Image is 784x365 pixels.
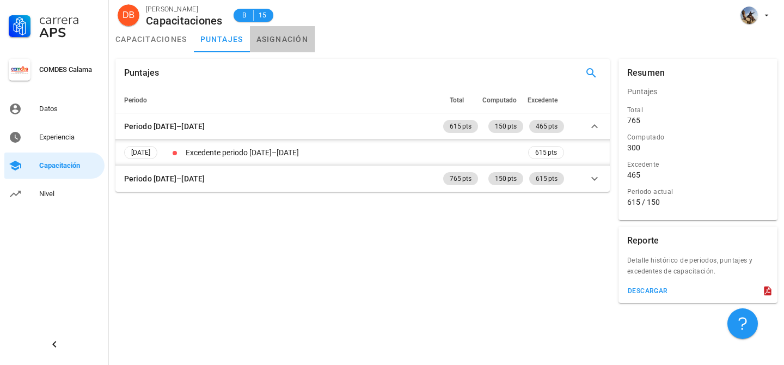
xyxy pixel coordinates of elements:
[740,7,758,24] div: avatar
[146,15,223,27] div: Capacitaciones
[627,227,659,255] div: Reporte
[441,87,480,113] th: Total
[115,87,441,113] th: Periodo
[618,78,777,105] div: Puntajes
[627,287,668,295] div: descargar
[623,283,672,299] button: descargar
[194,26,250,52] a: puntajes
[618,255,777,283] div: Detalle histórico de periodos, puntajes y excedentes de capacitación.
[4,124,105,150] a: Experiencia
[627,143,640,153] div: 300
[250,26,315,52] a: asignación
[39,105,100,113] div: Datos
[525,87,566,113] th: Excedente
[39,133,100,142] div: Experiencia
[124,59,159,87] div: Puntajes
[124,120,205,132] div: Periodo [DATE]–[DATE]
[240,10,249,21] span: B
[536,120,558,133] span: 465 pts
[536,172,558,185] span: 615 pts
[627,170,640,180] div: 465
[450,96,464,104] span: Total
[146,4,223,15] div: [PERSON_NAME]
[450,172,471,185] span: 765 pts
[4,96,105,122] a: Datos
[4,181,105,207] a: Nivel
[495,120,517,133] span: 150 pts
[39,161,100,170] div: Capacitación
[495,172,517,185] span: 150 pts
[39,65,100,74] div: COMDES Calama
[627,59,665,87] div: Resumen
[627,105,769,115] div: Total
[109,26,194,52] a: capacitaciones
[122,4,134,26] span: DB
[535,147,557,159] span: 615 pts
[183,139,526,166] td: Excedente periodo [DATE]–[DATE]
[450,120,471,133] span: 615 pts
[482,96,517,104] span: Computado
[627,132,769,143] div: Computado
[627,197,769,207] div: 615 / 150
[39,26,100,39] div: APS
[124,96,147,104] span: Periodo
[627,186,769,197] div: Periodo actual
[627,115,640,125] div: 765
[258,10,267,21] span: 15
[39,13,100,26] div: Carrera
[131,147,150,159] span: [DATE]
[39,190,100,198] div: Nivel
[480,87,525,113] th: Computado
[124,173,205,185] div: Periodo [DATE]–[DATE]
[4,153,105,179] a: Capacitación
[627,159,769,170] div: Excedente
[528,96,558,104] span: Excedente
[118,4,139,26] div: avatar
